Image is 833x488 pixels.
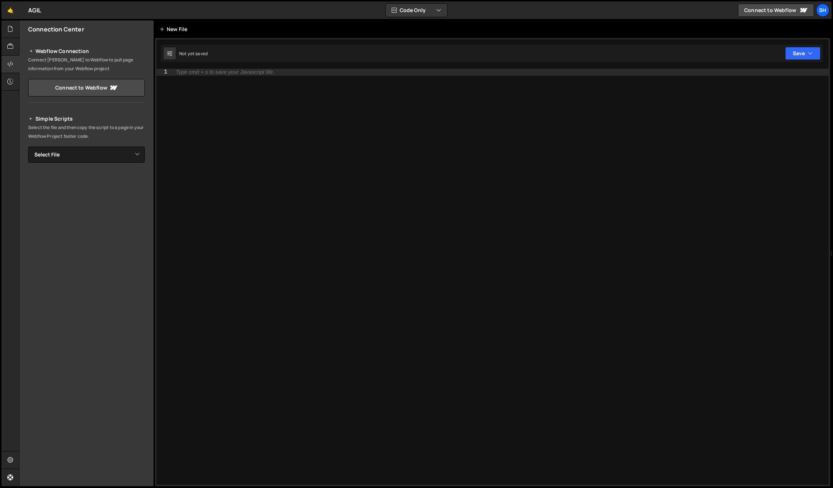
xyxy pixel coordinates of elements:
h2: Simple Scripts [28,114,145,123]
div: AGIL [28,6,42,15]
button: Code Only [386,4,447,17]
h2: Connection Center [28,25,84,33]
a: 🤙 [1,1,19,19]
a: Connect to Webflow [28,79,145,97]
iframe: YouTube video player [28,245,146,311]
h2: Webflow Connection [28,47,145,56]
p: Connect [PERSON_NAME] to Webflow to pull page information from your Webflow project [28,56,145,73]
div: 1 [157,69,172,76]
button: Save [785,47,821,60]
iframe: YouTube video player [28,175,146,241]
p: Select the file and then copy the script to a page in your Webflow Project footer code. [28,123,145,141]
div: Type cmd + s to save your Javascript file. [176,69,274,75]
div: Not yet saved [179,50,208,57]
a: Connect to Webflow [738,4,814,17]
div: New File [159,26,190,33]
a: Sh [816,4,829,17]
